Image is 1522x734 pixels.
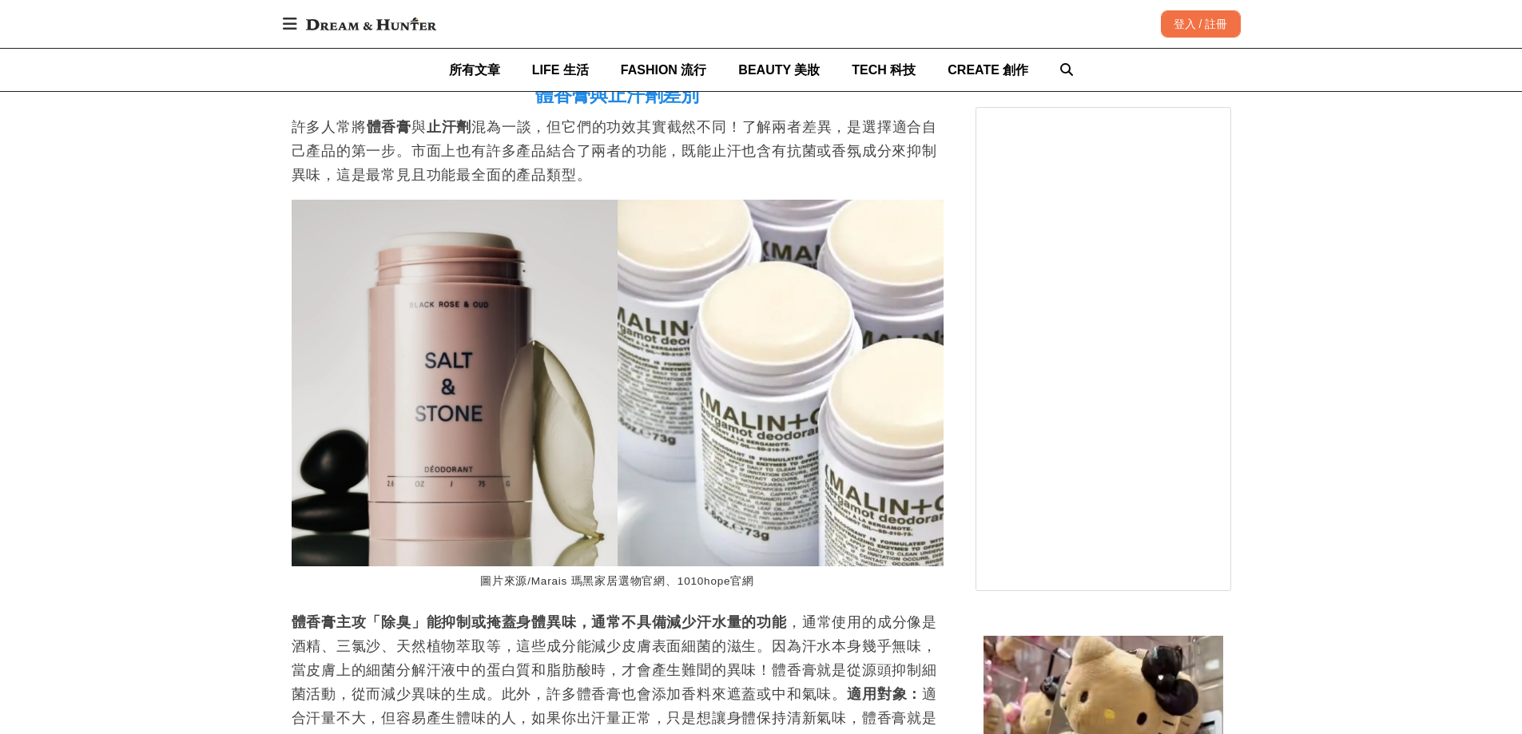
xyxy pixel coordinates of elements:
span: LIFE 生活 [532,63,589,77]
img: 10款腋下體香膏、止汗劑推薦，正確用法與使用時機一次搞懂，擺脫尷尬異味、清爽度過每一天！ [292,200,944,566]
strong: 體香膏 [367,119,411,135]
span: CREATE 創作 [948,63,1028,77]
p: 許多人常將 與 混為一談，但它們的功效其實截然不同！了解兩者差異，是選擇適合自己產品的第一步。市面上也有許多產品結合了兩者的功能，既能止汗也含有抗菌或香氛成分來抑制異味，這是最常見且功能最全面的... [292,115,944,187]
span: TECH 科技 [852,63,916,77]
span: FASHION 流行 [621,63,707,77]
a: CREATE 創作 [948,49,1028,91]
strong: 體香膏主攻「除臭」能抑制或掩蓋身體異味，通常不具備減少汗水量的功能 [292,614,787,630]
a: BEAUTY 美妝 [738,49,820,91]
figcaption: 圖片來源/Marais 瑪黑家居選物官網、1010hope官網 [292,566,944,597]
strong: 止汗劑 [427,119,471,135]
span: 體香膏與止汗劑差別 [535,85,699,105]
a: FASHION 流行 [621,49,707,91]
div: 登入 / 註冊 [1161,10,1241,38]
span: BEAUTY 美妝 [738,63,820,77]
img: Dream & Hunter [298,10,444,38]
span: 所有文章 [449,63,500,77]
a: TECH 科技 [852,49,916,91]
a: 所有文章 [449,49,500,91]
a: LIFE 生活 [532,49,589,91]
strong: 適用對象： [847,686,922,702]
